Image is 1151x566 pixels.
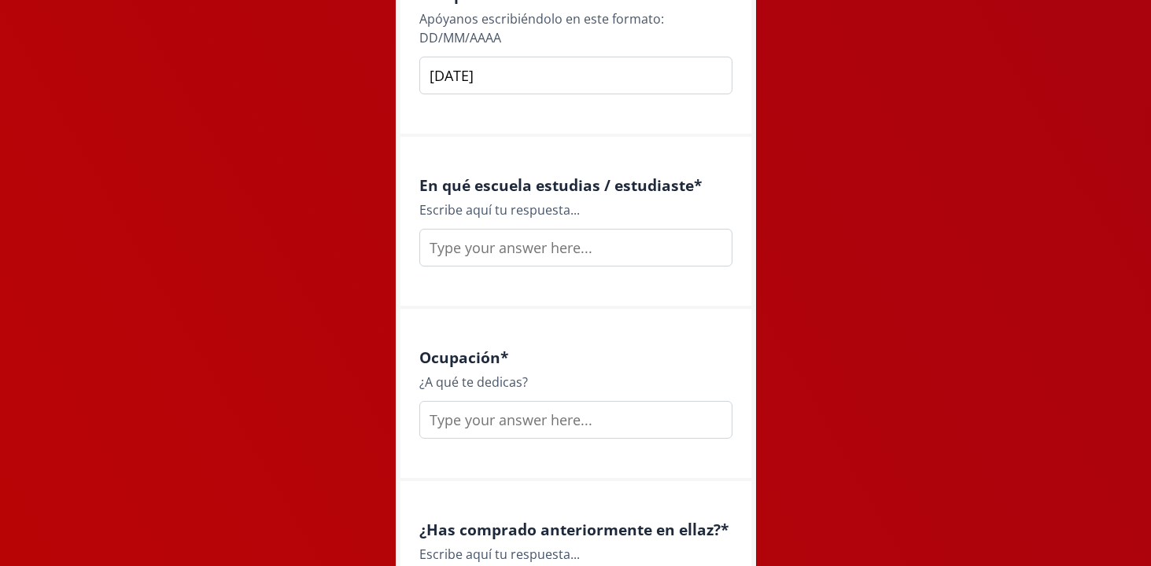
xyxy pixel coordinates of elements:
[419,545,732,564] div: Escribe aquí tu respuesta...
[419,9,732,47] div: Apóyanos escribiéndolo en este formato: DD/MM/AAAA
[419,373,732,391] div: ¿A qué te dedicas?
[419,176,732,194] h4: En qué escuela estudias / estudiaste *
[419,348,732,366] h4: Ocupación *
[419,57,732,94] input: Type your answer here...
[419,200,732,219] div: Escribe aquí tu respuesta...
[419,401,732,439] input: Type your answer here...
[419,229,732,266] input: Type your answer here...
[419,520,732,538] h4: ¿Has comprado anteriormente en ellaz? *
